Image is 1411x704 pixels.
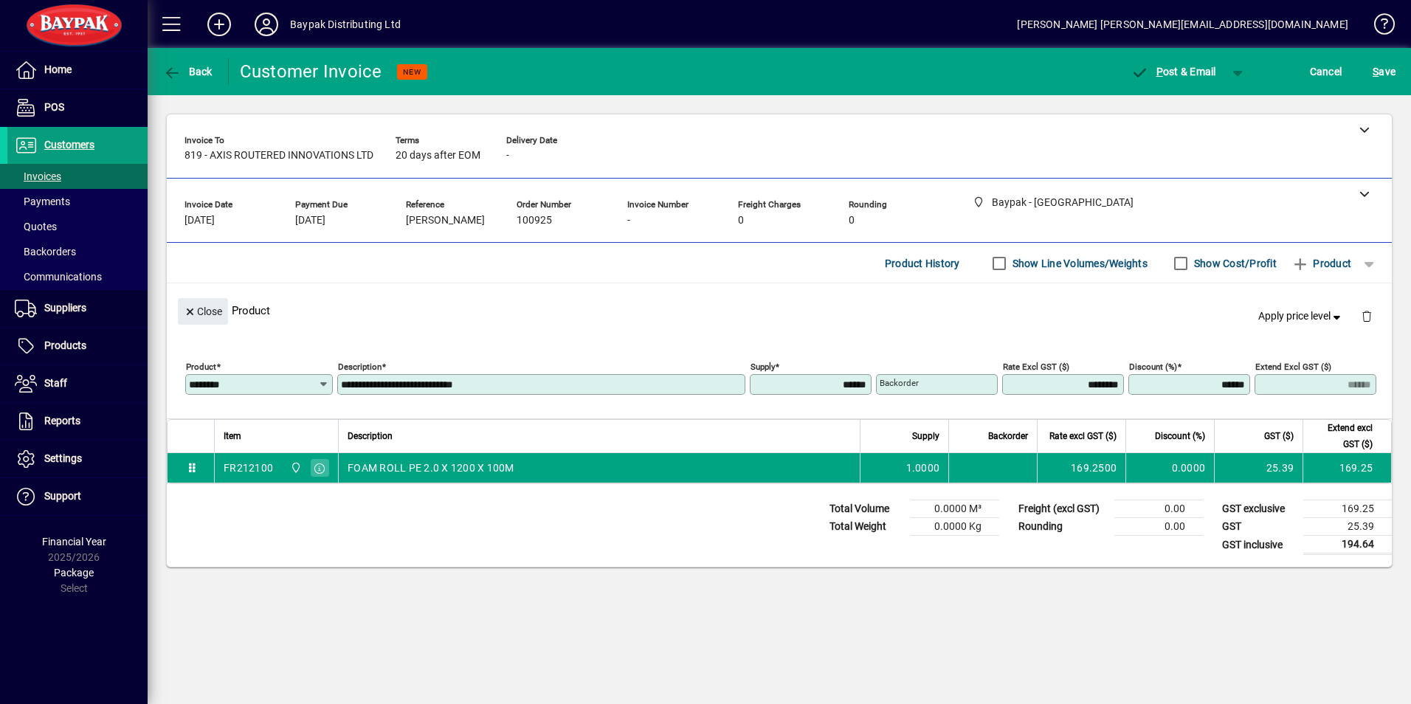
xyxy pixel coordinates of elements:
a: Suppliers [7,290,148,327]
td: Freight (excl GST) [1011,500,1114,518]
span: Product History [885,252,960,275]
span: Apply price level [1258,308,1344,324]
span: 0 [738,215,744,227]
td: 169.25 [1303,453,1391,483]
a: Backorders [7,239,148,264]
label: Show Cost/Profit [1191,256,1277,271]
span: [PERSON_NAME] [406,215,485,227]
span: Staff [44,377,67,389]
mat-label: Backorder [880,378,919,388]
span: 1.0000 [906,460,940,475]
span: Reports [44,415,80,427]
a: Staff [7,365,148,402]
span: NEW [403,67,421,77]
span: GST ($) [1264,428,1294,444]
td: Rounding [1011,518,1114,536]
div: Product [167,283,1392,337]
a: Products [7,328,148,365]
div: Baypak Distributing Ltd [290,13,401,36]
span: Description [348,428,393,444]
span: Communications [15,271,102,283]
td: 25.39 [1303,518,1392,536]
span: [DATE] [295,215,325,227]
td: 25.39 [1214,453,1303,483]
span: [DATE] [184,215,215,227]
span: - [506,150,509,162]
button: Post & Email [1123,58,1224,85]
span: 0 [849,215,855,227]
span: Products [44,339,86,351]
span: Package [54,567,94,579]
span: Rate excl GST ($) [1049,428,1117,444]
a: Payments [7,189,148,214]
span: Customers [44,139,94,151]
span: Backorder [988,428,1028,444]
button: Cancel [1306,58,1346,85]
a: Invoices [7,164,148,189]
button: Profile [243,11,290,38]
td: Total Volume [822,500,911,518]
span: Back [163,66,213,77]
td: GST exclusive [1215,500,1303,518]
div: FR212100 [224,460,273,475]
span: Suppliers [44,302,86,314]
td: GST [1215,518,1303,536]
span: Quotes [15,221,57,232]
div: [PERSON_NAME] [PERSON_NAME][EMAIL_ADDRESS][DOMAIN_NAME] [1017,13,1348,36]
mat-label: Extend excl GST ($) [1255,362,1331,372]
label: Show Line Volumes/Weights [1010,256,1148,271]
span: Backorders [15,246,76,258]
span: Supply [912,428,939,444]
a: Settings [7,441,148,477]
td: 0.00 [1114,518,1203,536]
app-page-header-button: Delete [1349,309,1384,322]
button: Product [1284,250,1359,277]
button: Apply price level [1252,303,1350,330]
td: 0.0000 [1125,453,1214,483]
span: FOAM ROLL PE 2.0 X 1200 X 100M [348,460,514,475]
td: 169.25 [1303,500,1392,518]
button: Product History [879,250,966,277]
mat-label: Supply [751,362,775,372]
a: POS [7,89,148,126]
a: Communications [7,264,148,289]
a: Quotes [7,214,148,239]
a: Knowledge Base [1363,3,1393,51]
span: Support [44,490,81,502]
mat-label: Product [186,362,216,372]
mat-label: Discount (%) [1129,362,1177,372]
td: 0.0000 Kg [911,518,999,536]
span: 819 - AXIS ROUTERED INNOVATIONS LTD [184,150,373,162]
span: Payments [15,196,70,207]
td: Total Weight [822,518,911,536]
span: POS [44,101,64,113]
a: Reports [7,403,148,440]
span: Home [44,63,72,75]
app-page-header-button: Close [174,304,232,317]
div: Customer Invoice [240,60,382,83]
span: Close [184,300,222,324]
button: Close [178,298,228,325]
button: Save [1369,58,1399,85]
a: Home [7,52,148,89]
span: Baypak - Onekawa [286,460,303,476]
span: 100925 [517,215,552,227]
button: Delete [1349,298,1384,334]
mat-label: Rate excl GST ($) [1003,362,1069,372]
span: Item [224,428,241,444]
app-page-header-button: Back [148,58,229,85]
span: ave [1373,60,1396,83]
span: P [1156,66,1163,77]
a: Support [7,478,148,515]
span: Discount (%) [1155,428,1205,444]
span: Invoices [15,170,61,182]
span: Settings [44,452,82,464]
span: - [627,215,630,227]
button: Back [159,58,216,85]
span: S [1373,66,1379,77]
span: Financial Year [42,536,106,548]
td: 0.00 [1114,500,1203,518]
button: Add [196,11,243,38]
span: Cancel [1310,60,1342,83]
td: 0.0000 M³ [911,500,999,518]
